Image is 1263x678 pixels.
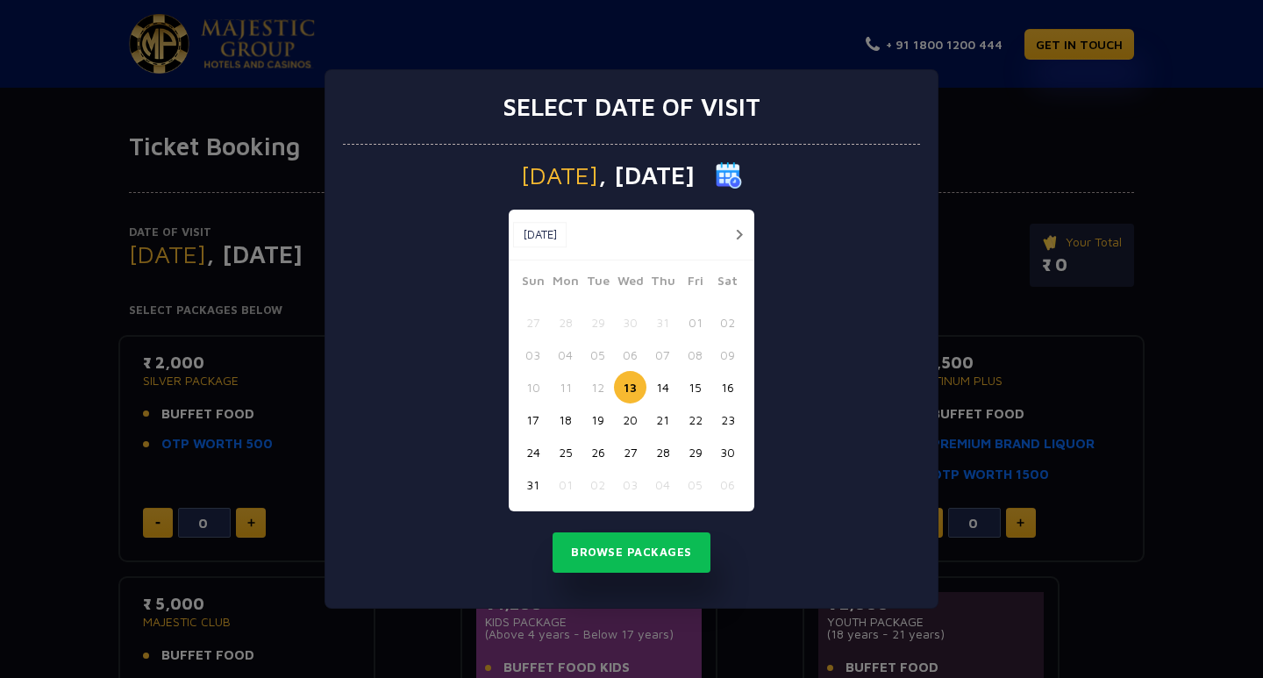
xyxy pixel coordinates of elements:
button: 04 [549,339,582,371]
button: 23 [711,403,744,436]
button: 27 [614,436,646,468]
button: 27 [517,306,549,339]
button: 09 [711,339,744,371]
button: 31 [646,306,679,339]
span: [DATE] [521,163,598,188]
button: 13 [614,371,646,403]
span: Fri [679,271,711,296]
button: 28 [549,306,582,339]
span: , [DATE] [598,163,695,188]
button: 21 [646,403,679,436]
button: 14 [646,371,679,403]
button: 16 [711,371,744,403]
button: 07 [646,339,679,371]
button: Browse Packages [553,532,710,573]
span: Wed [614,271,646,296]
button: 29 [679,436,711,468]
button: 05 [582,339,614,371]
button: 06 [711,468,744,501]
span: Thu [646,271,679,296]
img: calender icon [716,162,742,189]
span: Sun [517,271,549,296]
button: 24 [517,436,549,468]
span: Tue [582,271,614,296]
button: 08 [679,339,711,371]
button: 29 [582,306,614,339]
button: 02 [582,468,614,501]
button: 04 [646,468,679,501]
span: Sat [711,271,744,296]
button: 17 [517,403,549,436]
button: 25 [549,436,582,468]
button: 15 [679,371,711,403]
button: 03 [614,468,646,501]
button: 10 [517,371,549,403]
h3: Select date of visit [503,92,760,122]
button: 30 [614,306,646,339]
button: [DATE] [513,222,567,248]
button: 26 [582,436,614,468]
button: 19 [582,403,614,436]
button: 30 [711,436,744,468]
button: 31 [517,468,549,501]
span: Mon [549,271,582,296]
button: 11 [549,371,582,403]
button: 03 [517,339,549,371]
button: 02 [711,306,744,339]
button: 20 [614,403,646,436]
button: 05 [679,468,711,501]
button: 18 [549,403,582,436]
button: 01 [679,306,711,339]
button: 12 [582,371,614,403]
button: 28 [646,436,679,468]
button: 22 [679,403,711,436]
button: 01 [549,468,582,501]
button: 06 [614,339,646,371]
